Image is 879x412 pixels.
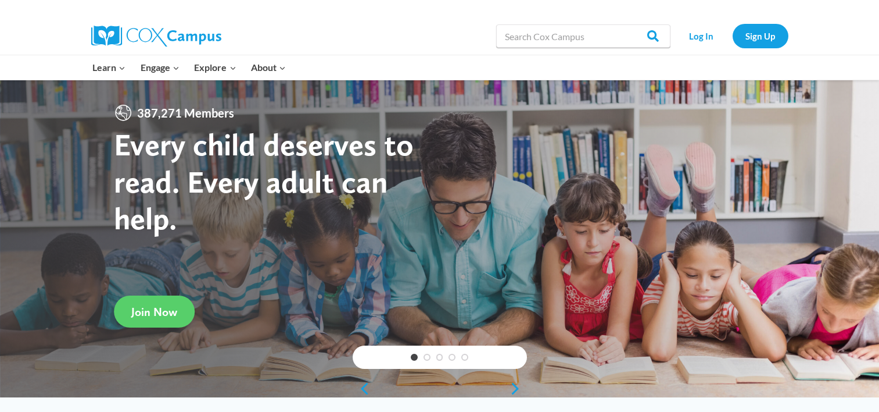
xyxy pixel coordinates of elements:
[461,354,468,361] a: 5
[436,354,443,361] a: 3
[676,24,727,48] a: Log In
[353,377,527,400] div: content slider buttons
[91,26,221,47] img: Cox Campus
[510,382,527,396] a: next
[92,60,125,75] span: Learn
[131,305,177,319] span: Join Now
[449,354,455,361] a: 4
[496,24,670,48] input: Search Cox Campus
[114,126,414,237] strong: Every child deserves to read. Every adult can help.
[353,382,370,396] a: previous
[132,104,239,122] span: 387,271 Members
[733,24,788,48] a: Sign Up
[424,354,430,361] a: 2
[85,55,293,80] nav: Primary Navigation
[114,296,195,328] a: Join Now
[676,24,788,48] nav: Secondary Navigation
[141,60,180,75] span: Engage
[251,60,286,75] span: About
[411,354,418,361] a: 1
[194,60,236,75] span: Explore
